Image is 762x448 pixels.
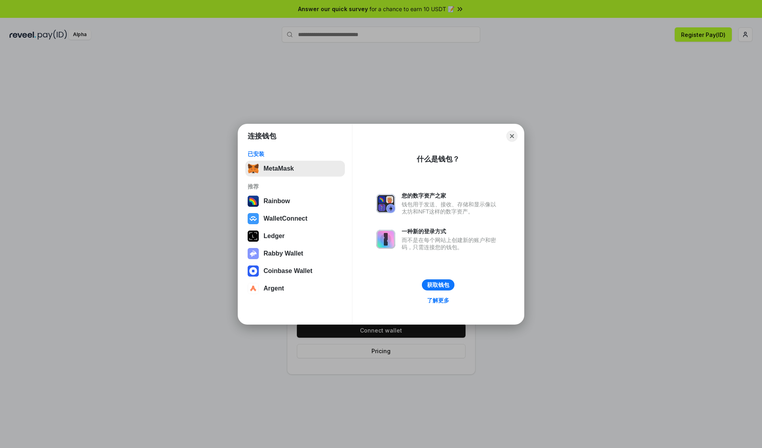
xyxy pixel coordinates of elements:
[248,248,259,259] img: svg+xml,%3Csvg%20xmlns%3D%22http%3A%2F%2Fwww.w3.org%2F2000%2Fsvg%22%20fill%3D%22none%22%20viewBox...
[422,295,454,306] a: 了解更多
[264,285,284,292] div: Argent
[245,193,345,209] button: Rainbow
[248,265,259,277] img: svg+xml,%3Csvg%20width%3D%2228%22%20height%3D%2228%22%20viewBox%3D%220%200%2028%2028%22%20fill%3D...
[248,131,276,141] h1: 连接钱包
[427,281,449,288] div: 获取钱包
[422,279,454,290] button: 获取钱包
[245,228,345,244] button: Ledger
[264,267,312,275] div: Coinbase Wallet
[402,228,500,235] div: 一种新的登录方式
[245,263,345,279] button: Coinbase Wallet
[245,161,345,177] button: MetaMask
[264,233,285,240] div: Ledger
[245,246,345,261] button: Rabby Wallet
[264,250,303,257] div: Rabby Wallet
[264,198,290,205] div: Rainbow
[248,283,259,294] img: svg+xml,%3Csvg%20width%3D%2228%22%20height%3D%2228%22%20viewBox%3D%220%200%2028%2028%22%20fill%3D...
[417,154,460,164] div: 什么是钱包？
[245,281,345,296] button: Argent
[264,215,308,222] div: WalletConnect
[248,196,259,207] img: svg+xml,%3Csvg%20width%3D%22120%22%20height%3D%22120%22%20viewBox%3D%220%200%20120%20120%22%20fil...
[248,163,259,174] img: svg+xml,%3Csvg%20fill%3D%22none%22%20height%3D%2233%22%20viewBox%3D%220%200%2035%2033%22%20width%...
[376,230,395,249] img: svg+xml,%3Csvg%20xmlns%3D%22http%3A%2F%2Fwww.w3.org%2F2000%2Fsvg%22%20fill%3D%22none%22%20viewBox...
[248,231,259,242] img: svg+xml,%3Csvg%20xmlns%3D%22http%3A%2F%2Fwww.w3.org%2F2000%2Fsvg%22%20width%3D%2228%22%20height%3...
[402,201,500,215] div: 钱包用于发送、接收、存储和显示像以太坊和NFT这样的数字资产。
[427,297,449,304] div: 了解更多
[264,165,294,172] div: MetaMask
[248,213,259,224] img: svg+xml,%3Csvg%20width%3D%2228%22%20height%3D%2228%22%20viewBox%3D%220%200%2028%2028%22%20fill%3D...
[402,236,500,251] div: 而不是在每个网站上创建新的账户和密码，只需连接您的钱包。
[245,211,345,227] button: WalletConnect
[376,194,395,213] img: svg+xml,%3Csvg%20xmlns%3D%22http%3A%2F%2Fwww.w3.org%2F2000%2Fsvg%22%20fill%3D%22none%22%20viewBox...
[248,150,343,158] div: 已安装
[506,131,518,142] button: Close
[402,192,500,199] div: 您的数字资产之家
[248,183,343,190] div: 推荐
